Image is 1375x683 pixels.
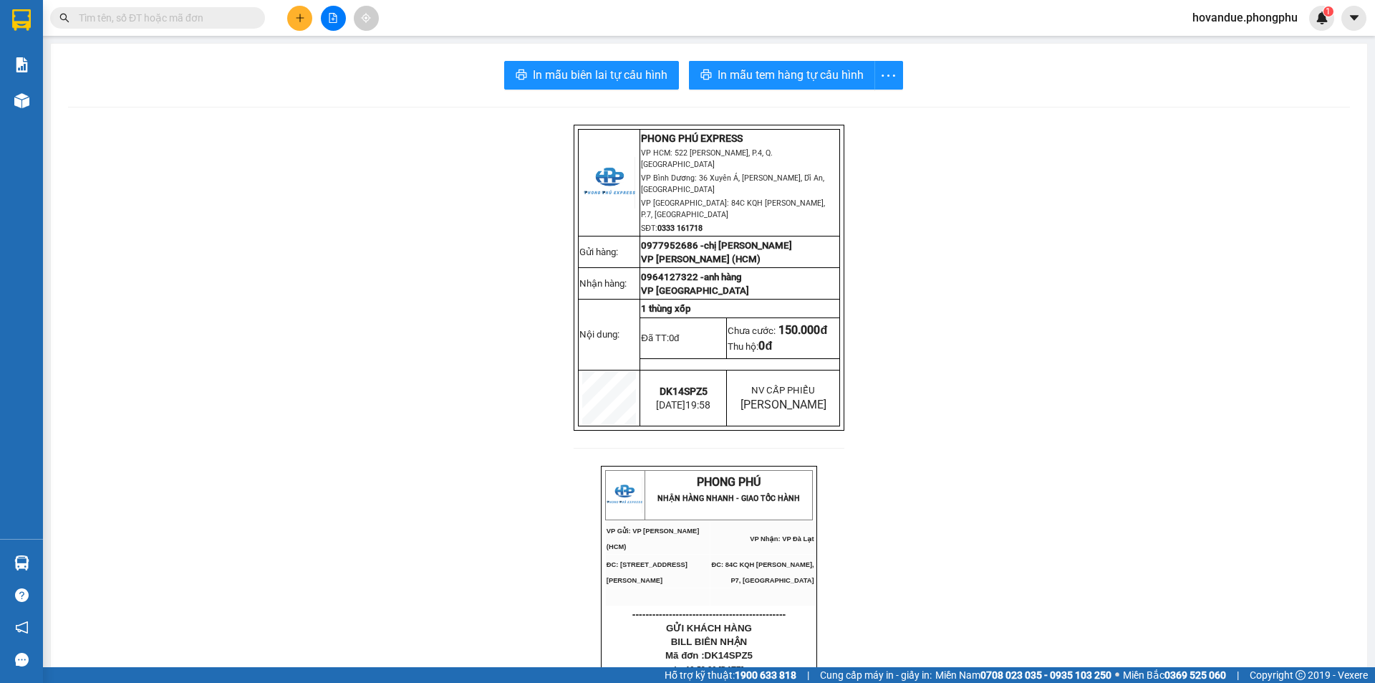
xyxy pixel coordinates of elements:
span: 19:58 [685,399,710,411]
span: question-circle [15,588,29,602]
img: warehouse-icon [14,555,29,570]
span: Mã đơn : [665,650,753,661]
span: Nhận hàng: [579,278,627,289]
span: printer [700,69,712,82]
span: more [875,67,902,85]
span: SĐT: [641,224,703,233]
img: warehouse-icon [14,93,29,108]
span: DK14SPZ5 [705,650,753,661]
span: DK14SPZ5 [660,386,708,397]
span: NV CẤP PHIẾU [751,385,815,396]
span: PHONG PHÚ [697,475,761,489]
span: VP Gửi: VP [PERSON_NAME] (HCM) [607,527,700,550]
span: 150.000đ [778,323,827,337]
strong: 1900 633 818 [735,669,796,681]
img: logo [7,31,59,82]
span: ⚪️ [1115,672,1119,678]
span: 0đ [669,333,679,343]
img: icon-new-feature [1316,11,1328,24]
span: SĐT: [62,95,123,105]
strong: 0333 161718 [78,95,123,105]
span: Cung cấp máy in - giấy in: [820,667,932,683]
span: Miền Nam [935,667,1111,683]
span: Nội dung: [579,329,619,340]
strong: 0369 525 060 [1164,669,1226,681]
span: notification [15,621,29,634]
span: VP [GEOGRAPHIC_DATA] [641,285,749,296]
span: Đã TT: [641,333,679,343]
span: file-add [328,13,338,23]
button: aim [354,6,379,31]
span: VP [GEOGRAPHIC_DATA]: 84C KQH [PERSON_NAME], P.7, [GEOGRAPHIC_DATA] [62,75,211,93]
span: | [807,667,809,683]
span: 19:58:36 [DATE] [686,665,744,674]
span: ĐC: [STREET_ADDRESS][PERSON_NAME] [607,561,687,584]
span: Hỗ trợ kỹ thuật: [665,667,796,683]
span: printer [516,69,527,82]
span: anh hàng [704,272,742,282]
span: 1 [1326,6,1331,16]
span: GỬI KHÁCH HÀNG [666,623,752,634]
span: Chưa cước: [728,325,827,336]
img: solution-icon [14,57,29,72]
span: [DATE] [656,399,710,411]
span: search [59,13,69,23]
span: VP [PERSON_NAME] (HCM) [641,254,761,264]
span: BILL BIÊN NHẬN [671,636,748,647]
button: file-add [321,6,346,31]
span: caret-down [1348,11,1361,24]
strong: PHONG PHÚ EXPRESS [62,8,177,22]
img: logo-vxr [12,9,31,31]
strong: NHẬN HÀNG NHANH - GIAO TỐC HÀNH [657,494,800,503]
span: copyright [1296,670,1306,680]
span: aim [361,13,371,23]
button: plus [287,6,312,31]
span: message [15,653,29,667]
span: VP Nhận: VP Đà Lạt [750,535,814,543]
img: logo [584,157,635,209]
span: 0977952686 - [641,240,792,251]
span: In : [675,665,744,674]
span: chị [PERSON_NAME] [704,240,792,251]
sup: 1 [1323,6,1333,16]
span: 0đ [758,339,772,353]
span: [PERSON_NAME] [740,398,826,411]
span: Gửi hàng: [579,247,618,257]
span: hovandue.phongphu [1181,9,1309,27]
span: Miền Bắc [1123,667,1226,683]
span: 1 thùng xốp [641,303,690,314]
strong: 0708 023 035 - 0935 103 250 [980,669,1111,681]
span: ---------------------------------------------- [632,608,786,620]
span: In mẫu biên lai tự cấu hình [533,66,667,84]
button: caret-down [1341,6,1366,31]
span: VP [GEOGRAPHIC_DATA]: 84C KQH [PERSON_NAME], P.7, [GEOGRAPHIC_DATA] [641,199,825,219]
span: VP HCM: 522 [PERSON_NAME], P.4, Q.[GEOGRAPHIC_DATA] [62,24,193,42]
input: Tìm tên, số ĐT hoặc mã đơn [79,10,248,26]
img: logo [607,477,642,513]
span: In mẫu tem hàng tự cấu hình [718,66,864,84]
button: printerIn mẫu tem hàng tự cấu hình [689,61,875,90]
span: | [1237,667,1239,683]
strong: 0333 161718 [657,224,703,233]
strong: PHONG PHÚ EXPRESS [641,133,743,144]
span: VP Bình Dương: 36 Xuyên Á, [PERSON_NAME], Dĩ An, [GEOGRAPHIC_DATA] [62,44,160,72]
button: more [874,61,903,90]
span: 0964127322 - [641,272,704,282]
span: ĐC: 84C KQH [PERSON_NAME], P7, [GEOGRAPHIC_DATA] [712,561,814,584]
button: printerIn mẫu biên lai tự cấu hình [504,61,679,90]
span: VP HCM: 522 [PERSON_NAME], P.4, Q.[GEOGRAPHIC_DATA] [641,148,773,169]
span: Thu hộ: [728,341,772,352]
span: plus [295,13,305,23]
span: VP Bình Dương: 36 Xuyên Á, [PERSON_NAME], Dĩ An, [GEOGRAPHIC_DATA] [641,173,824,194]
